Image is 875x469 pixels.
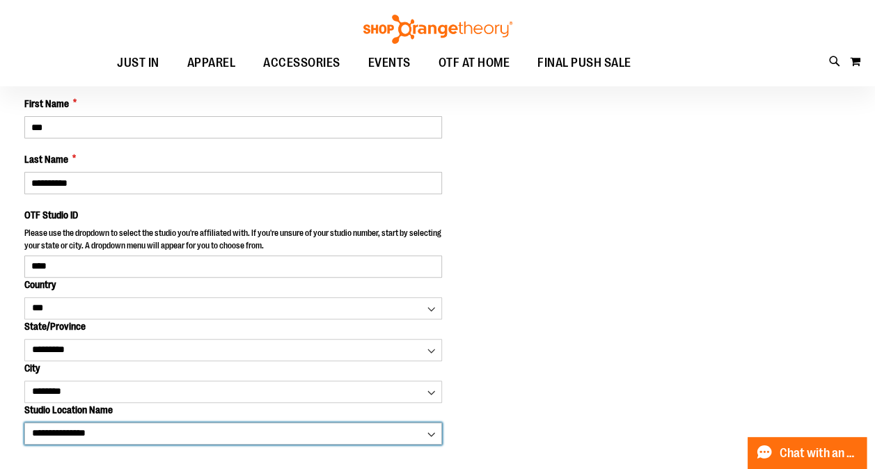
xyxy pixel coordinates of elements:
[187,47,236,79] span: APPAREL
[24,152,68,166] span: Last Name
[24,228,442,255] p: Please use the dropdown to select the studio you're affiliated with. If you're unsure of your stu...
[780,447,858,460] span: Chat with an Expert
[24,321,86,332] span: State/Province
[748,437,867,469] button: Chat with an Expert
[368,47,411,79] span: EVENTS
[24,404,113,415] span: Studio Location Name
[361,15,514,44] img: Shop Orangetheory
[439,47,510,79] span: OTF AT HOME
[24,97,69,111] span: First Name
[24,209,78,221] span: OTF Studio ID
[263,47,340,79] span: ACCESSORIES
[24,363,40,374] span: City
[24,279,56,290] span: Country
[537,47,631,79] span: FINAL PUSH SALE
[117,47,159,79] span: JUST IN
